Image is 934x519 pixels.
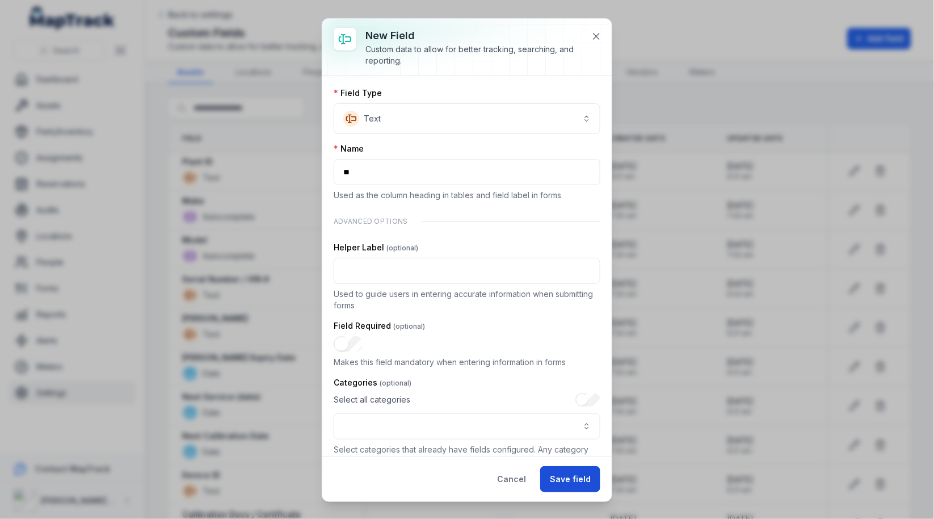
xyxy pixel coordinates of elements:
p: Used to guide users in entering accurate information when submitting forms [334,288,600,311]
h3: New field [365,28,582,44]
label: Name [334,143,364,154]
label: Helper Label [334,242,418,253]
input: :rdt:-form-item-label [334,336,363,352]
button: Save field [540,466,600,492]
div: Advanced Options [334,210,600,233]
div: :re2:-form-item-label [334,393,600,440]
p: Used as the column heading in tables and field label in forms [334,190,600,201]
label: Field Required [334,320,425,332]
span: Select all categories [334,394,410,405]
button: Text [334,103,600,134]
input: :rds:-form-item-label [334,258,600,284]
div: Custom data to allow for better tracking, searching, and reporting. [365,44,582,66]
p: Select categories that already have fields configured. Any category without fields will get this ... [334,444,600,467]
p: Makes this field mandatory when entering information in forms [334,357,600,368]
input: :rdq:-form-item-label [334,159,600,185]
button: Cancel [487,466,536,492]
label: Field Type [334,87,382,99]
label: Categories [334,377,411,388]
